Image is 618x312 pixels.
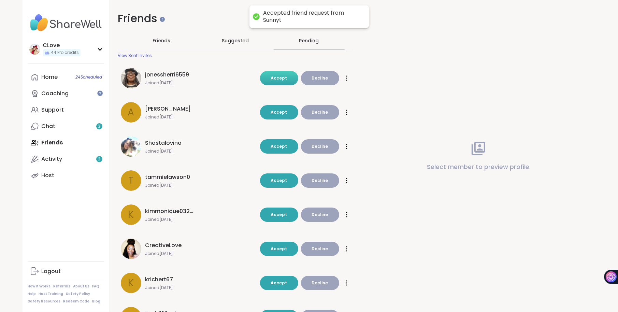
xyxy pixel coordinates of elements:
span: Suggested [222,37,249,44]
div: View Sent Invites [118,53,152,58]
a: Safety Resources [28,299,61,304]
span: Shastalovina [145,139,182,147]
button: Decline [301,139,339,154]
button: Accept [260,242,298,256]
span: Decline [312,246,328,252]
span: 2 [98,156,100,162]
span: Joined [DATE] [145,183,256,188]
a: Activity2 [28,151,104,167]
a: Help [28,292,36,296]
span: Decline [312,75,328,81]
div: Home [42,73,58,81]
button: Decline [301,105,339,119]
a: Referrals [54,284,71,289]
button: Decline [301,208,339,222]
div: Pending [299,37,319,44]
a: Home24Scheduled [28,69,104,85]
span: Friends [153,37,171,44]
span: Joined [DATE] [145,217,256,222]
span: t [128,173,133,188]
div: Logout [42,268,61,275]
div: Host [42,172,55,179]
button: Accept [260,208,298,222]
span: Joined [DATE] [145,114,256,120]
p: Select member to preview profile [427,162,530,172]
button: Decline [301,173,339,188]
img: CLove [29,44,40,55]
span: tammielawson0 [145,173,190,181]
button: Accept [260,105,298,119]
span: jonessherri6559 [145,71,189,79]
a: Coaching [28,85,104,102]
span: k [128,276,134,290]
span: Joined [DATE] [145,251,256,256]
a: Redeem Code [63,299,90,304]
span: krichert67 [145,275,173,284]
span: CreativeLove [145,241,182,250]
div: Activity [42,155,62,163]
img: Shastalovina [121,136,141,157]
span: Accept [271,143,287,149]
a: How It Works [28,284,51,289]
span: Accept [271,109,287,115]
div: Support [42,106,64,114]
a: Logout [28,263,104,280]
span: Accept [271,75,287,81]
a: Support [28,102,104,118]
span: Joined [DATE] [145,285,256,290]
span: Decline [312,212,328,218]
a: FAQ [92,284,100,289]
img: ShareWell Nav Logo [28,11,104,35]
button: Decline [301,276,339,290]
a: About Us [73,284,90,289]
span: Accept [271,280,287,286]
button: Decline [301,242,339,256]
a: Safety Policy [66,292,90,296]
span: 3 [98,124,100,129]
span: 24 Scheduled [76,74,102,80]
img: jonessherri6559 [121,68,141,88]
span: Joined [DATE] [145,80,256,86]
span: a [128,105,134,119]
img: CreativeLove [121,239,141,259]
span: Accept [271,246,287,252]
span: Decline [312,178,328,184]
div: Accepted friend request from Sunnyt [263,10,362,24]
h1: Friends [118,11,353,26]
span: k [128,208,134,222]
button: Decline [301,71,339,85]
span: 44 Pro credits [51,50,79,56]
button: Accept [260,139,298,154]
a: Chat3 [28,118,104,134]
span: Accept [271,212,287,217]
span: Decline [312,143,328,150]
span: Accept [271,178,287,183]
div: Chat [42,123,56,130]
div: Coaching [42,90,69,97]
span: Joined [DATE] [145,148,256,154]
span: Decline [312,280,328,286]
span: kimmonique032018 [145,207,197,215]
button: Accept [260,71,298,85]
iframe: Spotlight [160,17,165,22]
span: Decline [312,109,328,115]
div: CLove [43,42,81,49]
span: [PERSON_NAME] [145,105,191,113]
a: Host Training [39,292,63,296]
a: Blog [92,299,101,304]
button: Accept [260,276,298,290]
a: Host [28,167,104,184]
button: Accept [260,173,298,188]
iframe: Spotlight [97,90,103,96]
